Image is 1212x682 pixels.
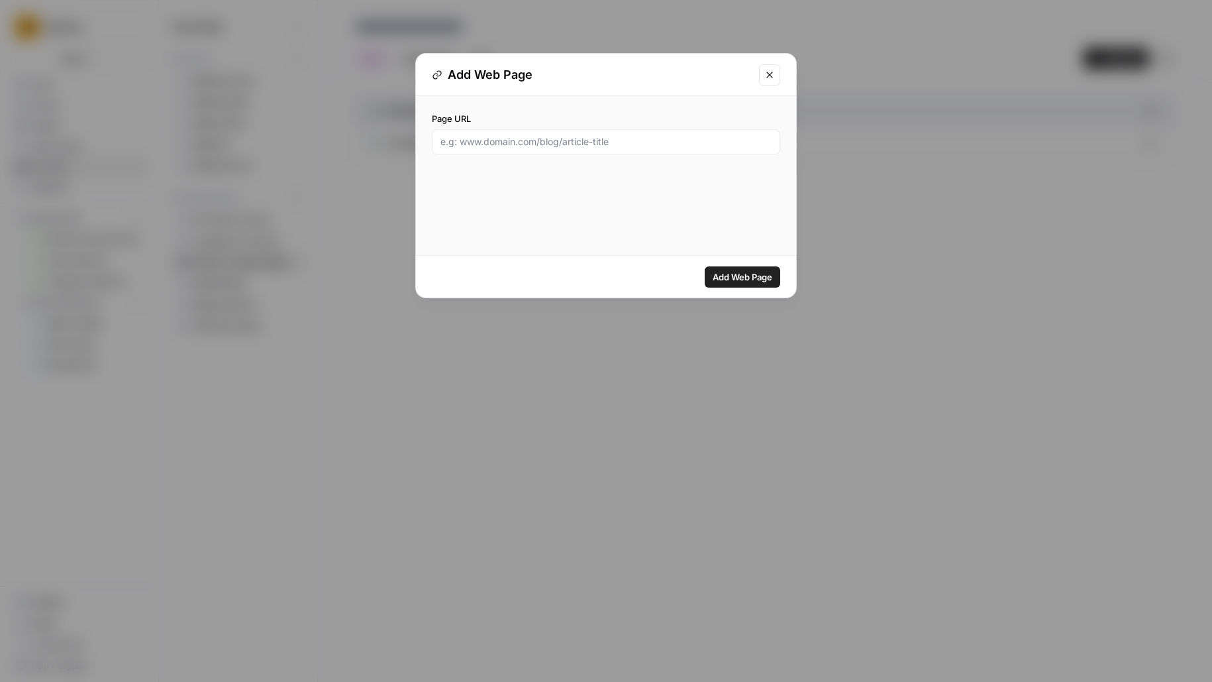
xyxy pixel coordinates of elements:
button: Add Web Page [705,266,780,288]
input: e.g: www.domain.com/blog/article-title [440,135,772,148]
span: Add Web Page [713,270,772,284]
button: Close modal [759,64,780,85]
div: Add Web Page [432,66,751,84]
label: Page URL [432,112,780,125]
